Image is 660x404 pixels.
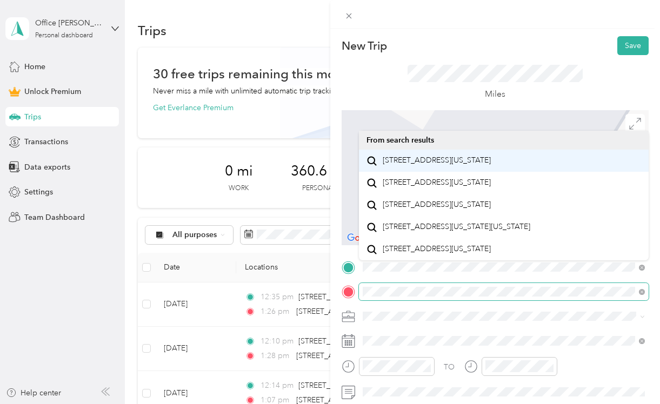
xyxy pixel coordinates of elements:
p: Miles [485,87,505,101]
span: [STREET_ADDRESS][US_STATE][US_STATE] [383,222,530,232]
span: [STREET_ADDRESS][US_STATE] [383,156,491,165]
p: New Trip [342,38,387,53]
span: From search results [366,136,434,145]
button: Save [617,36,649,55]
span: [STREET_ADDRESS][US_STATE] [383,178,491,187]
img: Google [344,231,380,245]
span: [STREET_ADDRESS][US_STATE] [383,200,491,210]
span: [STREET_ADDRESS][US_STATE] [383,244,491,254]
div: TO [444,361,455,373]
iframe: Everlance-gr Chat Button Frame [599,344,660,404]
a: Open this area in Google Maps (opens a new window) [344,231,380,245]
